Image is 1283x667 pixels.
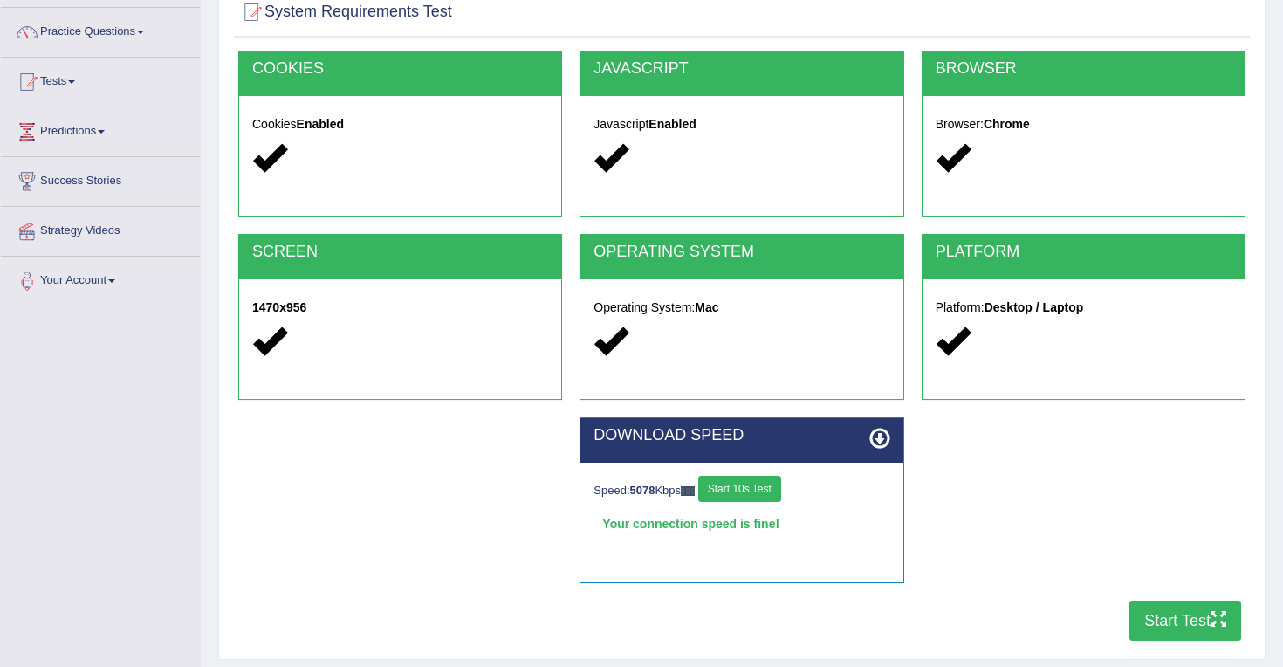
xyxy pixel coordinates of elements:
strong: 5078 [630,484,655,497]
h2: COOKIES [252,60,548,78]
h2: OPERATING SYSTEM [593,244,889,261]
a: Practice Questions [1,8,200,52]
strong: Chrome [984,117,1030,131]
h2: DOWNLOAD SPEED [593,427,889,444]
button: Start 10s Test [698,476,781,502]
strong: Enabled [297,117,344,131]
h2: SCREEN [252,244,548,261]
a: Success Stories [1,157,200,201]
div: Speed: Kbps [593,476,889,506]
strong: Desktop / Laptop [985,300,1084,314]
a: Predictions [1,107,200,151]
h5: Cookies [252,118,548,131]
h5: Javascript [593,118,889,131]
strong: Enabled [648,117,696,131]
h2: BROWSER [936,60,1232,78]
h2: JAVASCRIPT [593,60,889,78]
h2: PLATFORM [936,244,1232,261]
strong: 1470x956 [252,300,306,314]
button: Start Test [1129,601,1241,641]
a: Your Account [1,257,200,300]
img: ajax-loader-fb-connection.gif [681,486,695,496]
h5: Platform: [936,301,1232,314]
h5: Browser: [936,118,1232,131]
a: Strategy Videos [1,207,200,251]
div: Your connection speed is fine! [593,511,889,537]
h5: Operating System: [593,301,889,314]
a: Tests [1,58,200,101]
strong: Mac [695,300,718,314]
